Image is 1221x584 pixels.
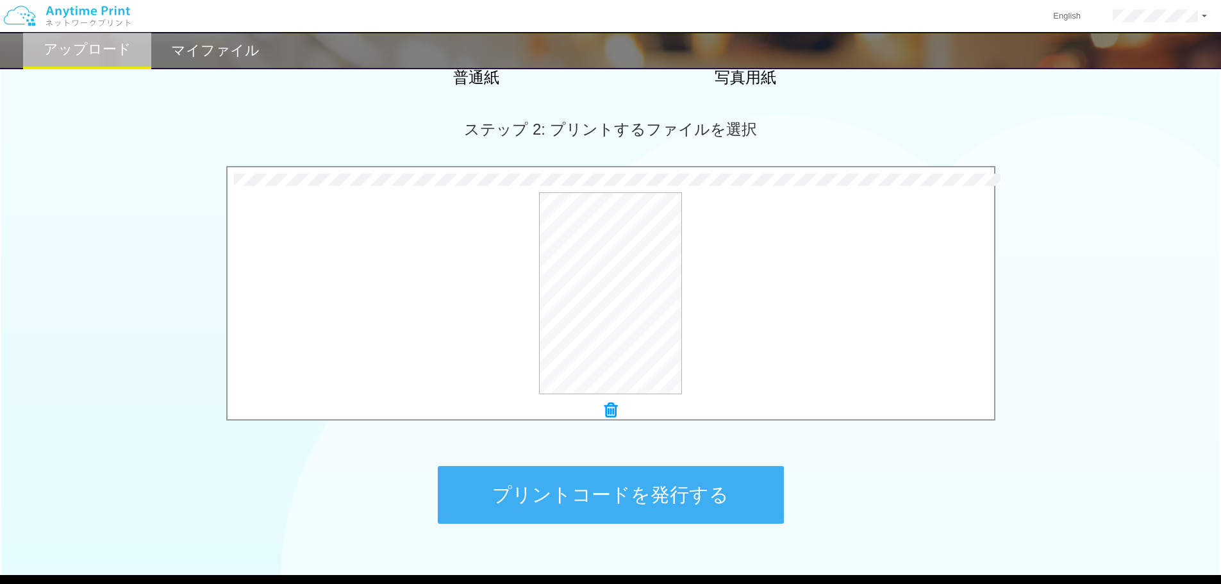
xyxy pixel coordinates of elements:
h2: 普通紙 [364,69,588,86]
h2: 写真用紙 [633,69,858,86]
button: プリントコードを発行する [438,466,784,524]
span: ステップ 2: プリントするファイルを選択 [464,121,756,138]
h2: アップロード [44,42,131,57]
h2: マイファイル [171,43,260,58]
